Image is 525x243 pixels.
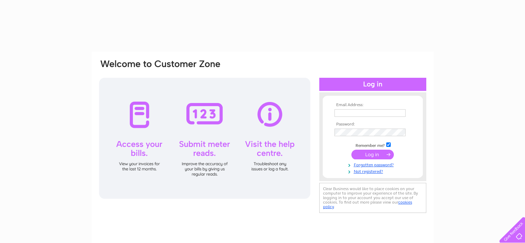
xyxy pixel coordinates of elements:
a: Not registered? [334,168,413,174]
td: Remember me? [333,141,413,148]
th: Email Address: [333,103,413,108]
a: cookies policy [323,200,412,209]
a: Forgotten password? [334,161,413,168]
input: Submit [351,150,394,159]
div: Clear Business would like to place cookies on your computer to improve your experience of the sit... [319,183,426,213]
th: Password: [333,122,413,127]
